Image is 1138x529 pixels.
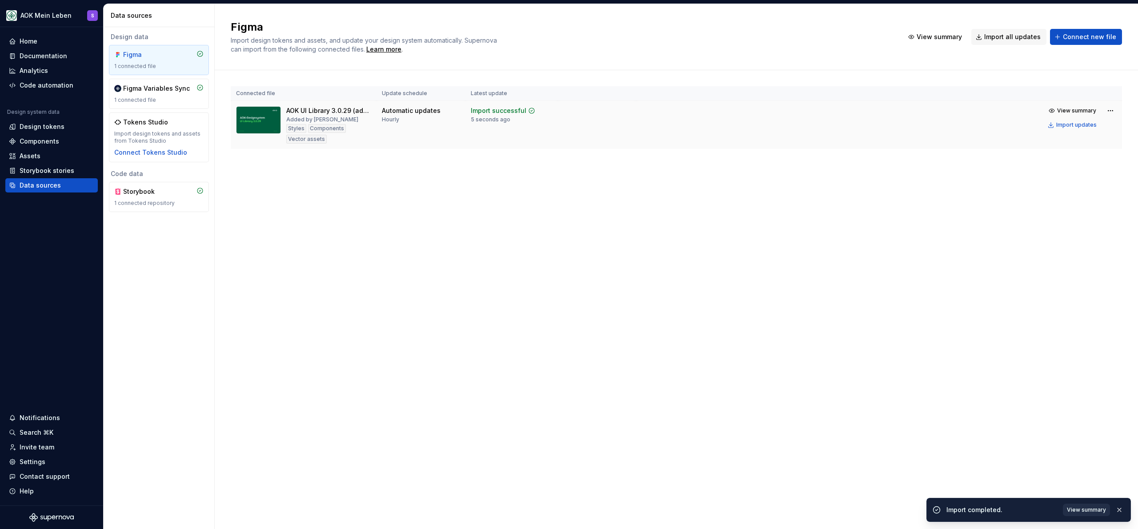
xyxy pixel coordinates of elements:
[5,149,98,163] a: Assets
[20,457,45,466] div: Settings
[5,49,98,63] a: Documentation
[5,164,98,178] a: Storybook stories
[1056,121,1097,128] div: Import updates
[114,63,204,70] div: 1 connected file
[904,29,968,45] button: View summary
[5,440,98,454] a: Invite team
[123,84,190,93] div: Figma Variables Sync
[20,443,54,452] div: Invite team
[5,178,98,192] a: Data sources
[109,45,209,75] a: Figma1 connected file
[1045,104,1101,117] button: View summary
[286,124,306,133] div: Styles
[286,135,327,144] div: Vector assets
[20,137,59,146] div: Components
[377,86,465,101] th: Update schedule
[1045,119,1101,131] button: Import updates
[20,487,34,496] div: Help
[5,425,98,440] button: Search ⌘K
[231,20,893,34] h2: Figma
[917,32,962,41] span: View summary
[114,96,204,104] div: 1 connected file
[123,50,166,59] div: Figma
[465,86,558,101] th: Latest update
[5,469,98,484] button: Contact support
[971,29,1046,45] button: Import all updates
[2,6,101,25] button: AOK Mein LebenS
[111,11,211,20] div: Data sources
[5,455,98,469] a: Settings
[91,12,94,19] div: S
[1063,32,1116,41] span: Connect new file
[109,79,209,109] a: Figma Variables Sync1 connected file
[20,472,70,481] div: Contact support
[5,134,98,148] a: Components
[365,46,403,53] span: .
[6,10,17,21] img: df5db9ef-aba0-4771-bf51-9763b7497661.png
[382,116,399,123] div: Hourly
[20,66,48,75] div: Analytics
[20,81,73,90] div: Code automation
[308,124,346,133] div: Components
[114,200,204,207] div: 1 connected repository
[114,130,204,144] div: Import design tokens and assets from Tokens Studio
[5,120,98,134] a: Design tokens
[7,108,60,116] div: Design system data
[5,78,98,92] a: Code automation
[5,411,98,425] button: Notifications
[231,86,377,101] th: Connected file
[382,106,441,115] div: Automatic updates
[366,45,401,54] a: Learn more
[471,116,510,123] div: 5 seconds ago
[231,36,499,53] span: Import design tokens and assets, and update your design system automatically. Supernova can impor...
[109,32,209,41] div: Design data
[5,64,98,78] a: Analytics
[1057,107,1096,114] span: View summary
[471,106,526,115] div: Import successful
[109,112,209,162] a: Tokens StudioImport design tokens and assets from Tokens StudioConnect Tokens Studio
[20,413,60,422] div: Notifications
[20,152,40,160] div: Assets
[109,169,209,178] div: Code data
[20,52,67,60] div: Documentation
[1050,29,1122,45] button: Connect new file
[286,116,358,123] div: Added by [PERSON_NAME]
[123,118,168,127] div: Tokens Studio
[20,11,72,20] div: AOK Mein Leben
[946,505,1058,514] div: Import completed.
[286,106,371,115] div: AOK UI Library 3.0.29 (adesso)
[20,428,53,437] div: Search ⌘K
[20,122,64,131] div: Design tokens
[29,513,74,522] svg: Supernova Logo
[20,166,74,175] div: Storybook stories
[20,37,37,46] div: Home
[20,181,61,190] div: Data sources
[123,187,166,196] div: Storybook
[5,484,98,498] button: Help
[114,148,187,157] button: Connect Tokens Studio
[109,182,209,212] a: Storybook1 connected repository
[5,34,98,48] a: Home
[1067,506,1106,513] span: View summary
[984,32,1041,41] span: Import all updates
[1063,504,1110,516] button: View summary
